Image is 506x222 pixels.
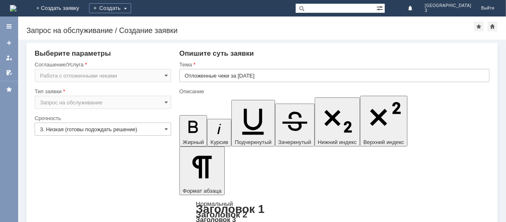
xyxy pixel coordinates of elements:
button: Подчеркнутый [231,100,275,146]
button: Зачеркнутый [275,104,315,146]
div: Тип заявки [35,89,169,94]
a: Мои согласования [2,66,16,79]
div: Соглашение/Услуга [35,62,169,67]
img: logo [10,5,16,12]
span: Выберите параметры [35,50,111,57]
span: Зачеркнутый [278,139,311,145]
span: 3 [425,8,471,13]
button: Верхний индекс [360,96,407,146]
button: Нижний индекс [315,97,360,146]
span: Опишите суть заявки [179,50,254,57]
a: Мои заявки [2,51,16,64]
a: Нормальный [196,200,233,207]
a: Заголовок 1 [196,203,265,215]
a: Перейти на домашнюю страницу [10,5,16,12]
div: Создать [89,3,131,13]
div: Добавить в избранное [474,21,484,31]
div: Срочность [35,116,169,121]
a: Создать заявку [2,36,16,50]
span: [GEOGRAPHIC_DATA] [425,3,471,8]
span: Подчеркнутый [235,139,271,145]
a: Заголовок 2 [196,210,247,219]
span: Курсив [210,139,228,145]
div: Запрос на обслуживание / Создание заявки [26,26,474,35]
div: Прошу удалить отложенные чеки за [DATE].Спасибо. [3,3,120,17]
span: Формат абзаца [183,188,221,194]
div: Описание [179,89,488,94]
button: Курсив [207,119,231,146]
span: Нижний индекс [318,139,357,145]
div: Тема [179,62,488,67]
div: Сделать домашней страницей [487,21,497,31]
span: Жирный [183,139,204,145]
button: Жирный [179,115,207,146]
span: Верхний индекс [363,139,404,145]
span: Расширенный поиск [377,4,385,12]
button: Формат абзаца [179,146,225,195]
